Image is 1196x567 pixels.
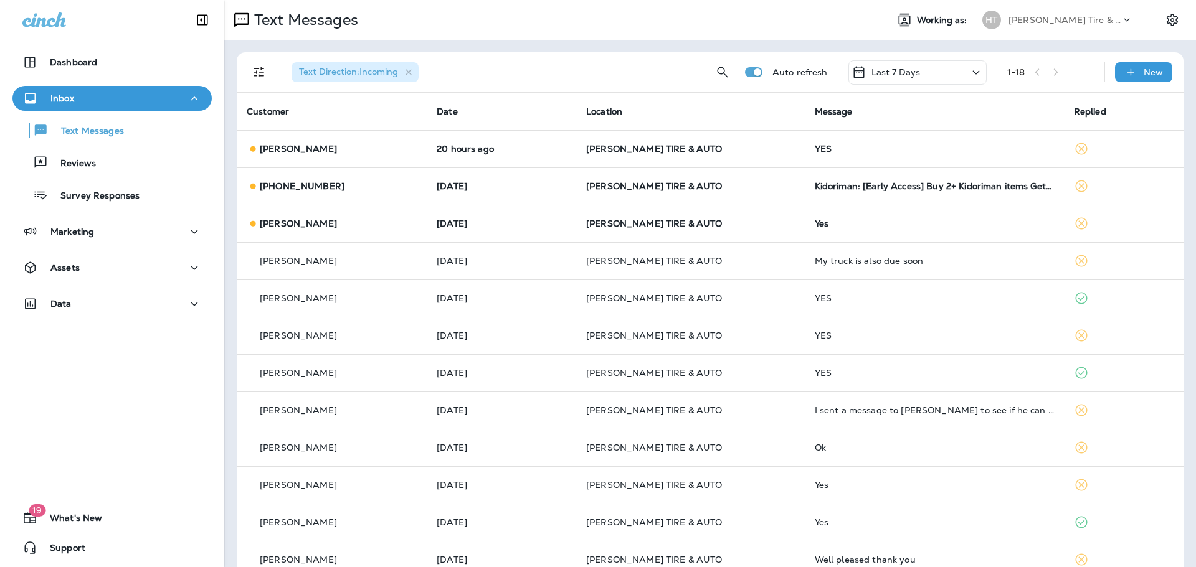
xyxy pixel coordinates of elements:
[12,149,212,176] button: Reviews
[260,330,337,340] p: [PERSON_NAME]
[815,256,1054,266] div: My truck is also due soon
[50,57,97,67] p: Dashboard
[247,106,289,117] span: Customer
[260,218,337,228] p: [PERSON_NAME]
[260,443,337,452] p: [PERSON_NAME]
[586,293,723,304] span: [PERSON_NAME] TIRE & AUTO
[710,60,735,85] button: Search Messages
[437,405,566,415] p: Aug 21, 2025 03:40 PM
[50,227,94,237] p: Marketing
[586,106,622,117] span: Location
[586,554,723,565] span: [PERSON_NAME] TIRE & AUTO
[815,293,1054,303] div: YES
[260,293,337,303] p: [PERSON_NAME]
[982,11,1001,29] div: HT
[917,15,970,26] span: Working as:
[437,368,566,378] p: Aug 24, 2025 11:19 AM
[815,405,1054,415] div: I sent a message to Lee to see if he can send me the picture he took of my car so I can show the ...
[299,66,398,77] span: Text Direction : Incoming
[48,190,140,202] p: Survey Responses
[815,480,1054,490] div: Yes
[815,443,1054,452] div: Ok
[586,517,723,528] span: [PERSON_NAME] TIRE & AUTO
[871,67,921,77] p: Last 7 Days
[37,513,102,528] span: What's New
[49,126,124,138] p: Text Messages
[260,517,337,527] p: [PERSON_NAME]
[1074,106,1106,117] span: Replied
[437,256,566,266] p: Aug 27, 2025 11:26 AM
[437,443,566,452] p: Aug 20, 2025 11:47 AM
[12,219,212,244] button: Marketing
[260,256,337,266] p: [PERSON_NAME]
[815,181,1054,191] div: Kidoriman: [Early Access] Buy 2+ Kidoriman items Get 20% OFF. Code: LD25 Shop now: https://kly0.i...
[437,293,566,303] p: Aug 27, 2025 11:15 AM
[586,180,723,192] span: [PERSON_NAME] TIRE & AUTO
[12,86,212,111] button: Inbox
[586,218,723,229] span: [PERSON_NAME] TIRE & AUTO
[815,330,1054,340] div: YES
[1161,9,1184,31] button: Settings
[292,62,419,82] div: Text Direction:Incoming
[50,263,80,273] p: Assets
[437,517,566,527] p: Aug 19, 2025 11:20 AM
[437,330,566,340] p: Aug 24, 2025 11:20 AM
[260,555,337,565] p: [PERSON_NAME]
[37,543,85,558] span: Support
[437,106,458,117] span: Date
[437,181,566,191] p: Aug 28, 2025 12:30 PM
[815,555,1054,565] div: Well pleased thank you
[815,368,1054,378] div: YES
[12,535,212,560] button: Support
[260,480,337,490] p: [PERSON_NAME]
[185,7,220,32] button: Collapse Sidebar
[260,144,337,154] p: [PERSON_NAME]
[12,505,212,530] button: 19What's New
[247,60,272,85] button: Filters
[437,480,566,490] p: Aug 19, 2025 01:37 PM
[50,93,74,103] p: Inbox
[815,144,1054,154] div: YES
[586,330,723,341] span: [PERSON_NAME] TIRE & AUTO
[437,218,566,228] p: Aug 28, 2025 11:16 AM
[586,143,723,154] span: [PERSON_NAME] TIRE & AUTO
[815,517,1054,527] div: Yes
[12,50,212,75] button: Dashboard
[1007,67,1025,77] div: 1 - 18
[12,291,212,316] button: Data
[29,504,45,517] span: 19
[586,479,723,490] span: [PERSON_NAME] TIRE & AUTO
[249,11,358,29] p: Text Messages
[260,405,337,415] p: [PERSON_NAME]
[12,117,212,143] button: Text Messages
[1144,67,1163,77] p: New
[1009,15,1121,25] p: [PERSON_NAME] Tire & Auto
[586,255,723,266] span: [PERSON_NAME] TIRE & AUTO
[815,106,853,117] span: Message
[437,555,566,565] p: Aug 18, 2025 05:41 PM
[12,255,212,280] button: Assets
[815,218,1054,228] div: Yes
[586,367,723,378] span: [PERSON_NAME] TIRE & AUTO
[48,158,96,170] p: Reviews
[260,368,337,378] p: [PERSON_NAME]
[12,182,212,208] button: Survey Responses
[586,442,723,453] span: [PERSON_NAME] TIRE & AUTO
[437,144,566,154] p: Sep 1, 2025 11:33 AM
[586,405,723,416] span: [PERSON_NAME] TIRE & AUTO
[772,67,828,77] p: Auto refresh
[50,299,72,309] p: Data
[260,181,344,191] p: [PHONE_NUMBER]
